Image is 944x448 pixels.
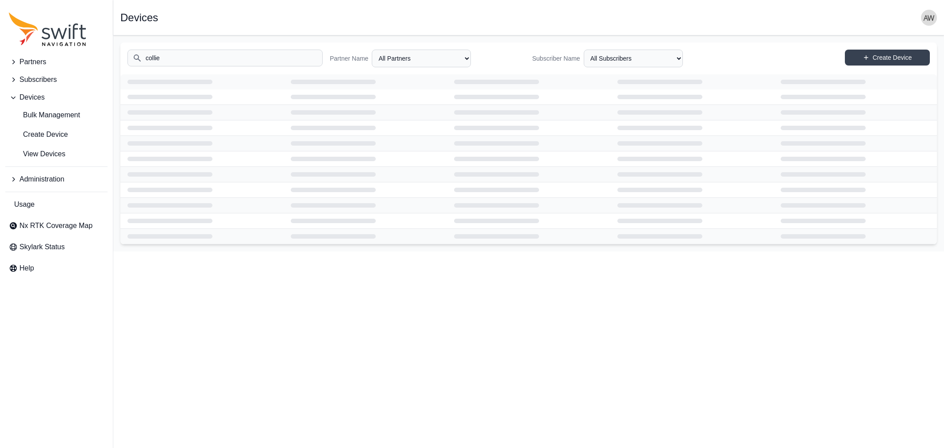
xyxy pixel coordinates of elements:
[5,89,108,106] button: Devices
[9,129,68,140] span: Create Device
[14,199,35,210] span: Usage
[19,74,57,85] span: Subscribers
[5,196,108,213] a: Usage
[5,217,108,235] a: Nx RTK Coverage Map
[5,238,108,256] a: Skylark Status
[921,10,937,26] img: user photo
[5,145,108,163] a: View Devices
[584,50,683,67] select: Subscriber
[19,263,34,274] span: Help
[5,259,108,277] a: Help
[19,57,46,67] span: Partners
[19,242,65,252] span: Skylark Status
[9,110,80,120] span: Bulk Management
[120,12,158,23] h1: Devices
[532,54,580,63] label: Subscriber Name
[19,92,45,103] span: Devices
[9,149,66,159] span: View Devices
[845,50,930,66] a: Create Device
[5,170,108,188] button: Administration
[5,126,108,143] a: Create Device
[19,174,64,185] span: Administration
[5,53,108,71] button: Partners
[5,106,108,124] a: Bulk Management
[330,54,368,63] label: Partner Name
[127,50,323,66] input: Search
[19,220,92,231] span: Nx RTK Coverage Map
[372,50,471,67] select: Partner Name
[5,71,108,89] button: Subscribers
